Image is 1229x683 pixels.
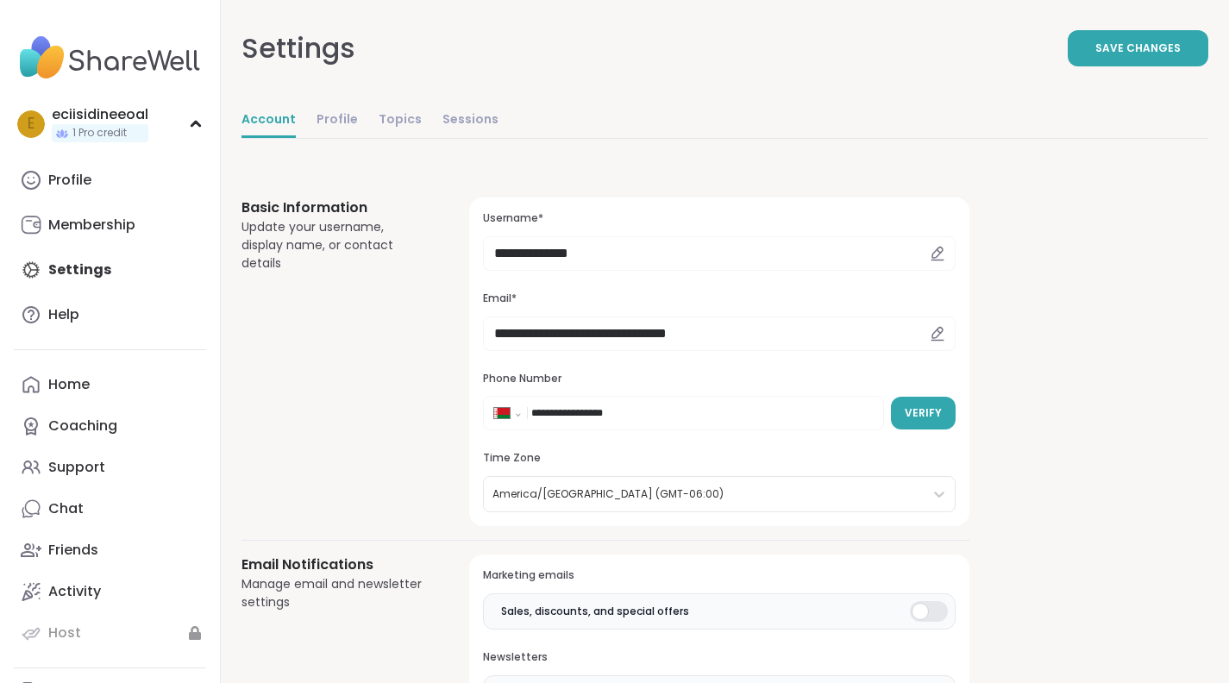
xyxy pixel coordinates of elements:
div: Profile [48,171,91,190]
a: Topics [379,103,422,138]
h3: Newsletters [483,650,956,665]
button: Save Changes [1068,30,1208,66]
span: Sales, discounts, and special offers [501,604,689,619]
h3: Phone Number [483,372,956,386]
a: Membership [14,204,206,246]
span: Verify [905,405,942,421]
h3: Basic Information [241,197,428,218]
div: Update your username, display name, or contact details [241,218,428,273]
div: Chat [48,499,84,518]
div: Support [48,458,105,477]
div: Coaching [48,417,117,435]
a: Help [14,294,206,335]
a: Profile [317,103,358,138]
a: Sessions [442,103,498,138]
div: eciisidineeoal [52,105,148,124]
a: Account [241,103,296,138]
h3: Marketing emails [483,568,956,583]
a: Support [14,447,206,488]
a: Chat [14,488,206,529]
a: Profile [14,160,206,201]
a: Friends [14,529,206,571]
img: ShareWell Nav Logo [14,28,206,88]
div: Help [48,305,79,324]
span: 1 Pro credit [72,126,127,141]
a: Home [14,364,206,405]
h3: Username* [483,211,956,226]
div: Home [48,375,90,394]
a: Activity [14,571,206,612]
div: Host [48,623,81,642]
div: Settings [241,28,355,69]
button: Verify [891,397,956,429]
div: Membership [48,216,135,235]
div: Activity [48,582,101,601]
h3: Email* [483,291,956,306]
span: Save Changes [1095,41,1181,56]
div: Friends [48,541,98,560]
a: Coaching [14,405,206,447]
h3: Time Zone [483,451,956,466]
div: Manage email and newsletter settings [241,575,428,611]
span: e [28,113,34,135]
h3: Email Notifications [241,555,428,575]
a: Host [14,612,206,654]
